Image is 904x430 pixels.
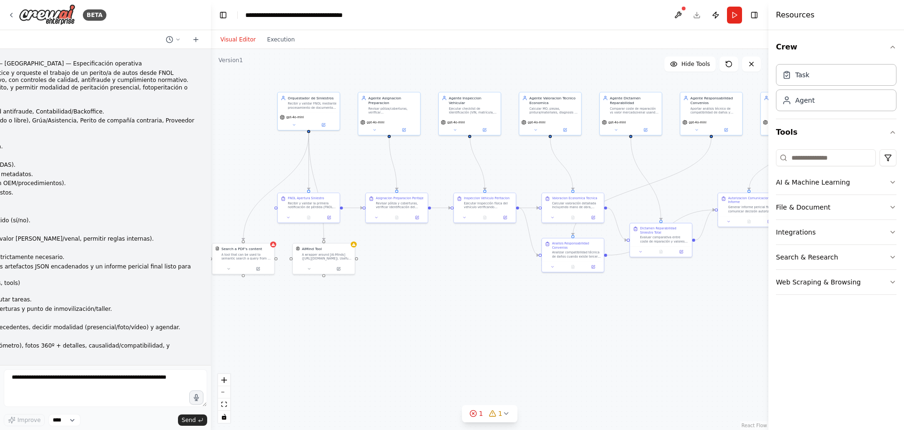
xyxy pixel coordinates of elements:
img: AIMindTool [296,246,300,251]
div: Calcular MO, piezas, pintura/materiales, diagnosis y calibraciones (incl. ADAS), aplicar deprecia... [529,106,578,114]
div: Revisar póliza/coberturas, verificar VIN/kilometraje/antecedentes, decidir modalidad de peritació... [368,106,417,114]
div: Analizar compatibilidad técnica de daños cuando existe tercero implicado, evaluar criterios para ... [552,251,601,259]
g: Edge from a3cd94fa-50a6-48da-85c1-bfaf861e84d4 to f97dd40a-3e95-4ab8-b39a-d0ba10fbfe21 [343,205,363,211]
div: Recibir y validar la primera notificación de pérdida (FNOL) procesando documentos PDF proporciona... [288,201,337,209]
div: Agente Responsabilidad Convenios [690,96,739,105]
g: Edge from 409e851a-9707-4984-b8dc-3c1f0560e06e to 345e0ed3-d8c6-4ef4-998a-fe2cca423fa5 [306,133,326,240]
div: Comparar coste de reparación vs valor mercado/venal usando {umbral_total_loss}; si reparable, emi... [610,106,659,114]
button: zoom out [218,386,230,398]
button: AI & Machine Learning [776,170,896,195]
div: Task [795,70,809,80]
button: zoom in [218,374,230,386]
button: Open in side panel [324,266,353,272]
button: Execution [261,34,300,45]
button: Hide left sidebar [217,8,230,22]
button: Integrations [776,220,896,244]
div: Analisis Responsabilidad Convenios [552,242,601,250]
g: Edge from 906979be-602e-4954-aa39-0bf445c87d1a to c6dd1de5-e7b6-4d2d-83d6-b7130f8ccc51 [467,133,487,190]
button: Open in side panel [631,127,660,133]
div: Evaluar comparativa entre coste de reparación y valores [PERSON_NAME]/venal/afección. Emitir dict... [640,235,689,243]
button: Open in side panel [712,127,740,133]
div: Ejecutar checklist de identificación (VIN, matrícula, odómetro), capturar fotos 360º + detalles, ... [449,106,498,114]
div: BETA [83,9,106,21]
div: React Flow controls [218,374,230,423]
button: Open in side panel [408,214,426,220]
span: Hide Tools [681,60,710,68]
button: Visual Editor [215,34,261,45]
div: Autorizacion Comunicacion InformeGenerar informe pericial final, comunicar decisión autorizada (r... [718,193,781,227]
span: gpt-4o-mini [528,121,545,125]
span: 1 [479,409,483,418]
div: Tools [776,146,896,302]
button: 11 [462,405,517,422]
button: Open in side panel [320,214,338,220]
span: gpt-4o-mini [367,121,384,125]
div: FNOL Apertura Siniestro [288,196,324,200]
div: Version 1 [218,57,243,64]
g: Edge from f97dd40a-3e95-4ab8-b39a-d0ba10fbfe21 to c6dd1de5-e7b6-4d2d-83d6-b7130f8ccc51 [431,205,451,211]
div: AIMindToolAIMind ToolA wrapper around [AI-Minds]([URL][DOMAIN_NAME]). Useful for when you need an... [292,243,355,275]
div: Aportar análisis técnico de compatibilidad de daños y sugerir si aplica CIDE/ASCIDE cuando hay te... [690,106,739,114]
div: Orquestador de Siniestros [288,96,337,101]
g: Edge from 39b6713b-8046-4293-bfc6-a5e48e6e2eed to f97dd40a-3e95-4ab8-b39a-d0ba10fbfe21 [387,138,399,190]
div: PDFSearchToolSearch a PDF's contentA tool that can be used to semantic search a query from a PDF'... [212,243,275,275]
span: gpt-4o-mini [447,121,465,125]
button: No output available [562,214,583,220]
span: Send [182,416,196,424]
g: Edge from b887cb8f-c6cb-43fb-8425-7f0e5a2e7eea to 8ae3de62-83d5-4cf0-955b-091b5f0652d2 [628,138,663,220]
a: React Flow attribution [742,423,767,428]
button: No output available [298,214,319,220]
button: Open in side panel [584,264,602,270]
button: No output available [650,249,671,255]
div: Agente Responsabilidad ConveniosAportar análisis técnico de compatibilidad de daños y sugerir si ... [680,92,743,135]
g: Edge from 8ae3de62-83d5-4cf0-955b-091b5f0652d2 to 8c92f25a-1b48-4b69-b8b0-4d5b8dd1d0af [695,207,715,243]
div: FNOL Apertura SiniestroRecibir y validar la primera notificación de pérdida (FNOL) procesando doc... [277,193,340,223]
button: Open in side panel [673,249,690,255]
div: Inspeccion Vehiculo PeritacionEjecutar inspección física del vehículo verificando identificación ... [453,193,517,223]
nav: breadcrumb [245,10,343,20]
div: Agente Dictamen ReparabilidadComparar coste de reparación vs valor mercado/venal usando {umbral_t... [599,92,662,135]
div: Agente Valoracion Tecnico Economica [529,96,578,105]
button: Open in side panel [244,266,272,272]
g: Edge from c6dd1de5-e7b6-4d2d-83d6-b7130f8ccc51 to 09909346-72bf-40ec-973c-d1b1510d7e2b [519,205,539,258]
span: Improve [17,416,40,424]
span: gpt-4o-mini [608,121,626,125]
button: Switch to previous chat [162,34,185,45]
div: Search a PDF's content [221,246,262,252]
div: Autorizacion Comunicacion Informe [728,196,777,204]
button: Hide right sidebar [748,8,761,22]
g: Edge from c3be6786-6f02-4618-893c-42f7768091d2 to a3946a97-f739-41bd-9b01-dfc9b23fac9d [548,138,575,190]
button: Open in side panel [584,214,602,220]
button: Open in side panel [470,127,499,133]
div: Agente Asignacion Preparacion [368,96,417,105]
div: Recibir y validar FNOL mediante procesamiento de documentos PDF, verificar estatus del asegurado ... [288,102,337,110]
g: Edge from 25ca554d-17da-4e22-a914-51a32ac4c00a to 8c92f25a-1b48-4b69-b8b0-4d5b8dd1d0af [746,138,794,190]
div: Orquestador de SiniestrosRecibir y validar FNOL mediante procesamiento de documentos PDF, verific... [277,92,340,130]
button: Click to speak your automation idea [189,390,203,405]
div: Analisis Responsabilidad ConveniosAnalizar compatibilidad técnica de daños cuando existe tercero ... [541,238,605,272]
button: Hide Tools [664,57,716,72]
button: Start a new chat [188,34,203,45]
button: Open in side panel [390,127,418,133]
button: No output available [562,264,583,270]
div: Valoracion Economica Tecnica [552,196,597,200]
div: Generar informe pericial final, comunicar decisión autorizada (reparar o siniestro total) a todas... [728,205,777,213]
div: Agente Inspeccion Vehicular [449,96,498,105]
span: gpt-4o-mini [286,115,304,120]
g: Edge from 409e851a-9707-4984-b8dc-3c1f0560e06e to 2627b099-706c-44e3-aff8-3194bd576c26 [241,133,311,240]
button: Open in side panel [496,214,514,220]
span: 1 [498,409,502,418]
button: No output available [386,214,407,220]
button: Improve [4,414,45,426]
button: File & Document [776,195,896,219]
button: Crew [776,34,896,60]
img: Logo [19,4,75,25]
button: fit view [218,398,230,411]
g: Edge from 409e851a-9707-4984-b8dc-3c1f0560e06e to a3cd94fa-50a6-48da-85c1-bfaf861e84d4 [306,133,311,190]
div: Dictamen Reparabilidad Siniestro TotalEvaluar comparativa entre coste de reparación y valores [PE... [630,223,693,257]
div: Agente Dictamen Reparabilidad [610,96,659,105]
div: Agente Asignacion PreparacionRevisar póliza/coberturas, verificar VIN/kilometraje/antecedentes, d... [358,92,421,135]
div: Valoracion Economica TecnicaCalcular valoración detallada incluyendo mano de obra, piezas según p... [541,193,605,223]
button: No output available [738,219,759,225]
g: Edge from 1457e15b-eec0-4651-a778-38baa132d302 to 09909346-72bf-40ec-973c-d1b1510d7e2b [570,138,714,235]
